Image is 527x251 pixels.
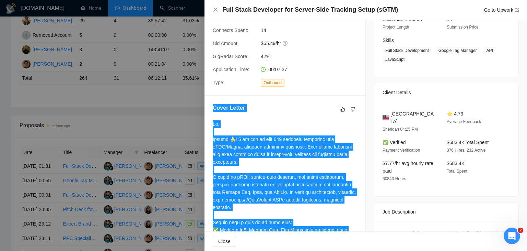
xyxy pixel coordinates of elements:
[447,169,467,174] span: Total Spent
[218,238,231,245] span: Close
[340,107,345,112] span: like
[213,54,248,59] span: GigRadar Score:
[222,6,398,14] h4: Full Stack Developer for Server-Side Tracking Setup (sGTM)
[268,67,287,72] span: 00:07:37
[518,228,523,233] span: 2
[351,107,355,112] span: dislike
[213,80,224,85] span: Type:
[213,7,218,12] span: close
[261,40,364,47] span: $65.49/hr
[213,14,228,20] span: Profile:
[383,37,394,43] span: Skills
[515,8,519,12] span: export
[283,41,288,46] span: question-circle
[383,140,406,145] span: ✅ Verified
[447,119,481,124] span: Average Feedback
[383,114,389,121] img: 🇺🇸
[383,25,409,30] span: Project Length
[390,110,436,125] span: [GEOGRAPHIC_DATA]
[484,47,496,54] span: API
[383,161,433,174] span: $7.77/hr avg hourly rate paid
[213,104,245,112] h5: Cover Letter
[383,176,406,181] span: 60843 Hours
[383,56,407,63] span: JavaScript
[484,7,519,13] a: Go to Upworkexport
[436,47,480,54] span: Google Tag Manager
[261,79,284,87] span: Outbound
[383,47,432,54] span: Full Stack Development
[261,53,364,60] span: 42%
[213,7,218,13] button: Close
[213,236,236,247] button: Close
[213,41,239,46] span: Bid Amount:
[213,67,249,72] span: Application Time:
[261,26,364,34] span: 14
[383,83,510,102] div: Client Details
[213,28,248,33] span: Connects Spent:
[383,203,510,221] div: Job Description
[349,105,357,113] button: dislike
[447,111,463,117] span: ⭐ 4.73
[339,105,347,113] button: like
[447,148,485,153] span: 376 Hires, 232 Active
[504,228,520,244] iframe: Intercom live chat
[447,25,479,30] span: Submission Price
[383,148,420,153] span: Payment Verification
[447,161,465,166] span: $683.4K
[447,140,489,145] span: $683.4K Total Spent
[383,127,418,132] span: Sheridan 04:25 PM
[261,67,266,72] span: clock-circle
